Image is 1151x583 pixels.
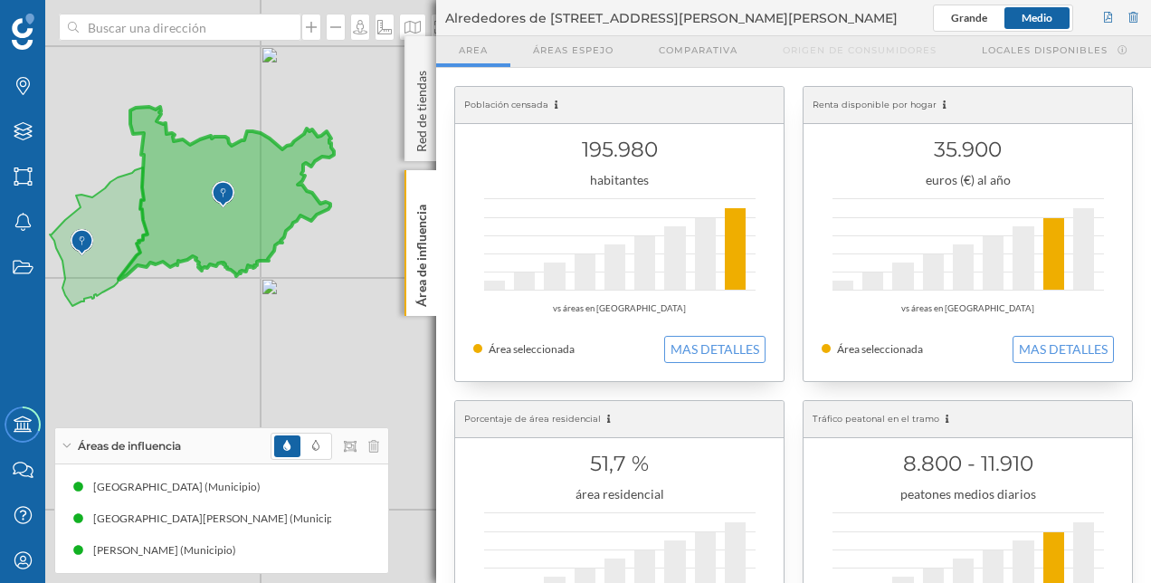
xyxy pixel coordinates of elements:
[982,43,1108,57] span: Locales disponibles
[951,11,987,24] span: Grande
[473,171,766,189] div: habitantes
[822,132,1114,167] h1: 35.900
[489,342,575,356] span: Área seleccionada
[12,14,34,50] img: Geoblink Logo
[455,401,784,438] div: Porcentaje de área residencial
[804,401,1132,438] div: Tráfico peatonal en el tramo
[71,225,93,261] img: Marker
[473,300,766,318] div: vs áreas en [GEOGRAPHIC_DATA]
[1022,11,1052,24] span: Medio
[1013,336,1114,363] button: MAS DETALLES
[533,43,614,57] span: Áreas espejo
[212,177,234,213] img: Marker
[473,446,766,481] h1: 51,7 %
[93,541,245,559] div: [PERSON_NAME] (Municipio)
[822,300,1114,318] div: vs áreas en [GEOGRAPHIC_DATA]
[664,336,766,363] button: MAS DETALLES
[822,171,1114,189] div: euros (€) al año
[36,13,100,29] span: Soporte
[445,9,898,27] span: Alrededores de [STREET_ADDRESS][PERSON_NAME][PERSON_NAME]
[837,342,923,356] span: Área seleccionada
[459,43,488,57] span: Area
[473,132,766,167] h1: 195.980
[783,43,937,57] span: Origen de consumidores
[455,87,784,124] div: Población censada
[473,485,766,503] div: área residencial
[822,446,1114,481] h1: 8.800 - 11.910
[659,43,737,57] span: Comparativa
[822,485,1114,503] div: peatones medios diarios
[93,510,355,528] div: [GEOGRAPHIC_DATA][PERSON_NAME] (Municipio)
[413,197,431,307] p: Área de influencia
[78,438,181,454] span: Áreas de influencia
[804,87,1132,124] div: Renta disponible por hogar
[413,63,431,152] p: Red de tiendas
[93,478,270,496] div: [GEOGRAPHIC_DATA] (Municipio)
